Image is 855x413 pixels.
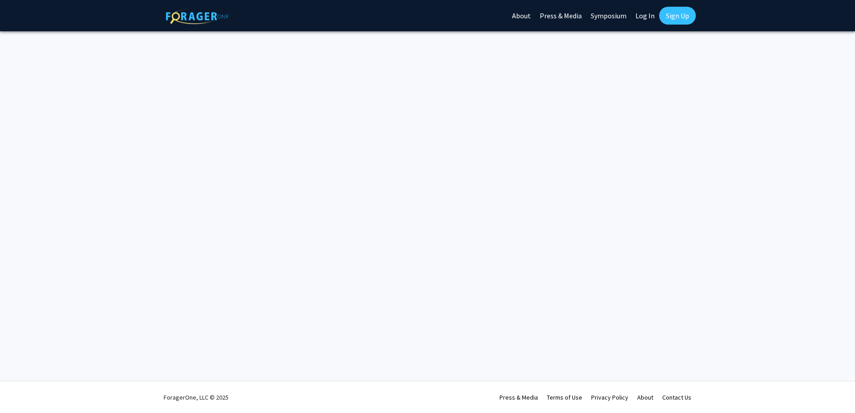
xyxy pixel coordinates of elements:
[166,8,229,24] img: ForagerOne Logo
[637,393,653,401] a: About
[547,393,582,401] a: Terms of Use
[662,393,691,401] a: Contact Us
[499,393,538,401] a: Press & Media
[164,382,229,413] div: ForagerOne, LLC © 2025
[659,7,696,25] a: Sign Up
[591,393,628,401] a: Privacy Policy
